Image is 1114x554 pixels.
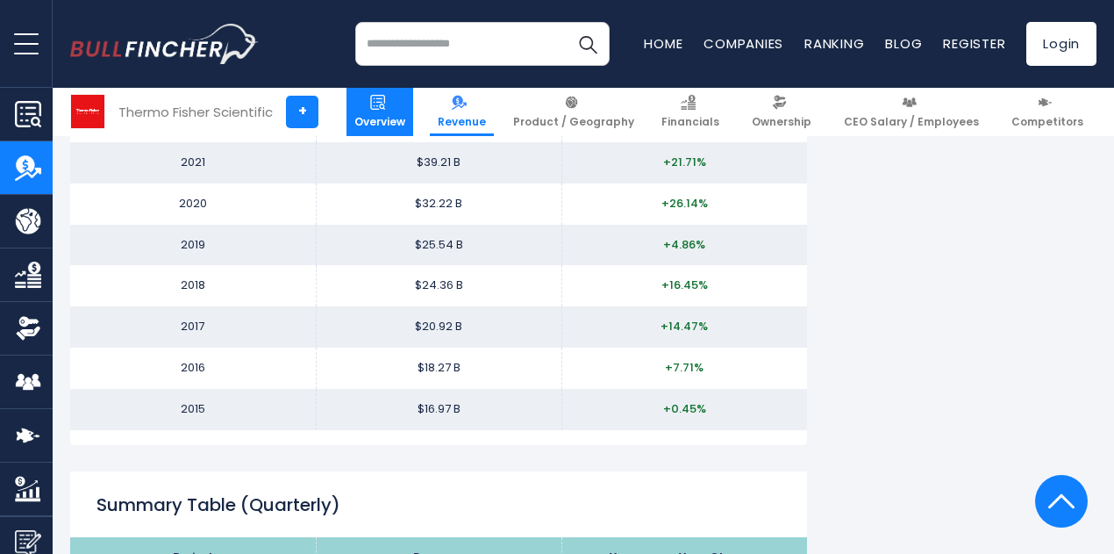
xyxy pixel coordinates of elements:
span: +16.45% [661,277,708,293]
a: Product / Geography [505,88,642,136]
div: Thermo Fisher Scientific [118,102,273,122]
td: $20.92 B [316,306,561,348]
span: +0.45% [663,400,706,417]
td: 2019 [70,225,316,266]
td: 2020 [70,183,316,225]
span: Revenue [438,115,486,129]
span: Ownership [752,115,811,129]
span: Overview [354,115,405,129]
a: Companies [703,34,783,53]
td: 2016 [70,348,316,389]
a: Ownership [744,88,819,136]
a: Financials [653,88,727,136]
td: $32.22 B [316,183,561,225]
img: TMO logo [71,95,104,128]
td: 2017 [70,306,316,348]
td: $18.27 B [316,348,561,389]
a: Blog [885,34,922,53]
a: Login [1026,22,1096,66]
a: Ranking [804,34,864,53]
span: Product / Geography [513,115,634,129]
a: Overview [346,88,413,136]
a: CEO Salary / Employees [836,88,987,136]
td: $25.54 B [316,225,561,266]
span: +21.71% [663,154,706,170]
td: $16.97 B [316,389,561,430]
a: Go to homepage [70,24,259,64]
button: Search [566,22,610,66]
img: bullfincher logo [70,24,259,64]
a: Revenue [430,88,494,136]
span: +7.71% [665,359,703,376]
span: +14.47% [661,318,708,335]
td: 2015 [70,389,316,430]
span: CEO Salary / Employees [844,115,979,129]
a: Home [644,34,682,53]
span: +4.86% [663,236,705,253]
a: Register [943,34,1005,53]
a: Competitors [1003,88,1091,136]
span: +26.14% [661,195,708,212]
span: Financials [661,115,719,129]
td: 2021 [70,142,316,183]
td: $39.21 B [316,142,561,183]
h2: Summary Table (Quarterly) [96,492,781,518]
img: Ownership [15,315,41,342]
td: $24.36 B [316,265,561,306]
span: Competitors [1011,115,1083,129]
td: 2018 [70,265,316,306]
a: + [286,96,318,128]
